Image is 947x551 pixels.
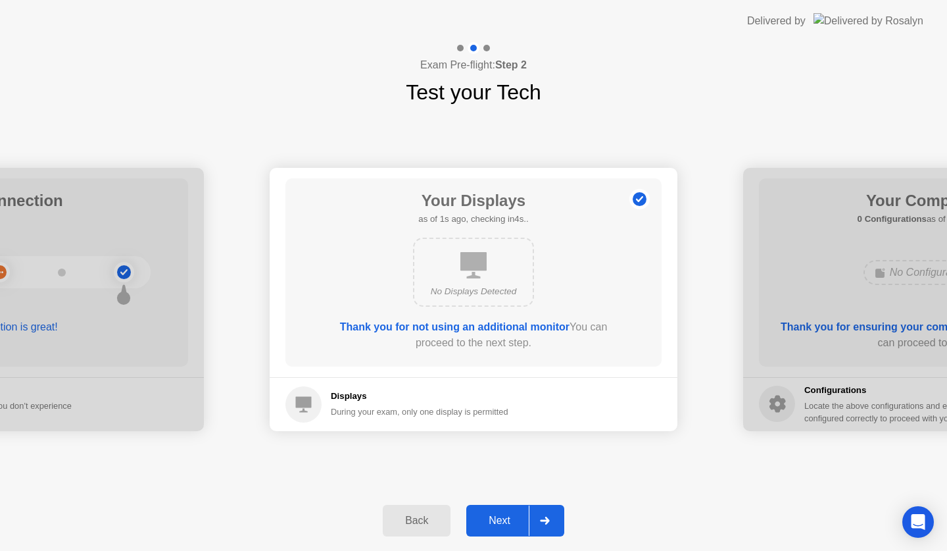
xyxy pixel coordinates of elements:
[383,505,450,537] button: Back
[902,506,934,538] div: Open Intercom Messenger
[470,515,529,527] div: Next
[418,189,528,213] h1: Your Displays
[340,321,570,332] b: Thank you for not using an additional monitor
[406,76,541,108] h1: Test your Tech
[331,406,508,418] div: During your exam, only one display is permitted
[813,13,923,28] img: Delivered by Rosalyn
[323,319,624,351] div: You can proceed to the next step.
[466,505,564,537] button: Next
[387,515,447,527] div: Back
[418,213,528,226] h5: as of 1s ago, checking in4s..
[331,390,508,403] h5: Displays
[420,57,527,73] h4: Exam Pre-flight:
[425,285,522,298] div: No Displays Detected
[747,13,806,29] div: Delivered by
[495,59,527,70] b: Step 2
